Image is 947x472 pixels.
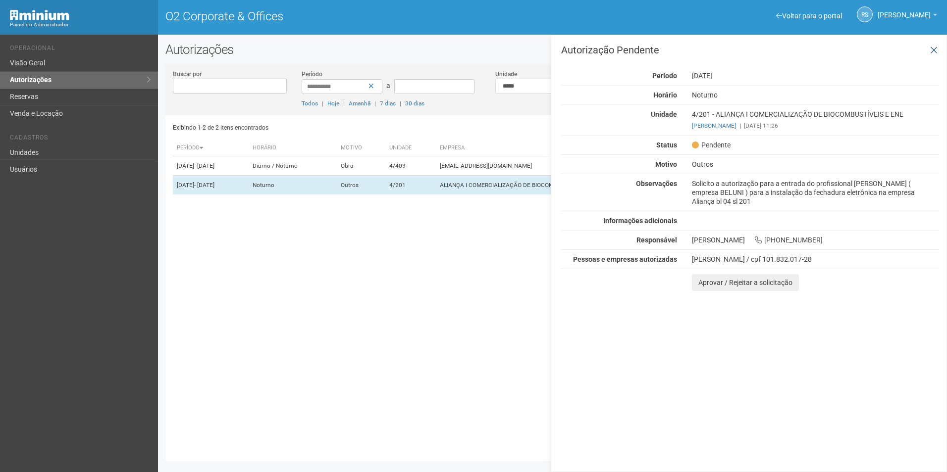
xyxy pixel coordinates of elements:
[436,156,715,176] td: [EMAIL_ADDRESS][DOMAIN_NAME]
[636,236,677,244] strong: Responsável
[603,217,677,225] strong: Informações adicionais
[10,20,151,29] div: Painel do Administrador
[173,120,549,135] div: Exibindo 1-2 de 2 itens encontrados
[173,70,202,79] label: Buscar por
[656,141,677,149] strong: Status
[684,91,947,99] div: Noturno
[878,12,937,20] a: [PERSON_NAME]
[652,72,677,80] strong: Período
[385,140,436,156] th: Unidade
[692,274,799,291] button: Aprovar / Rejeitar a solicitação
[573,255,677,263] strong: Pessoas e empresas autorizadas
[194,162,214,169] span: - [DATE]
[380,100,396,107] a: 7 dias
[165,42,940,57] h2: Autorizações
[10,45,151,55] li: Operacional
[337,156,385,176] td: Obra
[322,100,323,107] span: |
[684,236,947,244] div: [PERSON_NAME] [PHONE_NUMBER]
[495,70,517,79] label: Unidade
[684,110,947,130] div: 4/201 - ALIANÇA I COMERCIALIZAÇÃO DE BIOCOMBUSTÍVEIS E ENE
[653,91,677,99] strong: Horário
[776,12,842,20] a: Voltar para o portal
[436,140,715,156] th: Empresa
[651,110,677,118] strong: Unidade
[692,255,939,264] div: [PERSON_NAME] / cpf 101.832.017-28
[636,180,677,188] strong: Observações
[857,6,873,22] a: RS
[327,100,339,107] a: Hoje
[692,122,736,129] a: [PERSON_NAME]
[173,140,249,156] th: Período
[10,134,151,144] li: Cadastros
[684,179,947,206] div: Solicito a autorização para a entrada do profissional [PERSON_NAME] ( empresa BELUNI ) para a ins...
[249,176,337,195] td: Noturno
[349,100,370,107] a: Amanhã
[692,141,731,149] span: Pendente
[385,156,436,176] td: 4/403
[10,10,69,20] img: Minium
[405,100,424,107] a: 30 dias
[249,140,337,156] th: Horário
[374,100,376,107] span: |
[173,176,249,195] td: [DATE]
[684,71,947,80] div: [DATE]
[385,176,436,195] td: 4/201
[436,176,715,195] td: ALIANÇA I COMERCIALIZAÇÃO DE BIOCOMBUSTÍVEIS E ENE
[165,10,545,23] h1: O2 Corporate & Offices
[302,100,318,107] a: Todos
[386,82,390,90] span: a
[655,160,677,168] strong: Motivo
[337,176,385,195] td: Outros
[343,100,345,107] span: |
[194,182,214,189] span: - [DATE]
[692,121,939,130] div: [DATE] 11:26
[302,70,322,79] label: Período
[878,1,931,19] span: Rayssa Soares Ribeiro
[173,156,249,176] td: [DATE]
[561,45,939,55] h3: Autorização Pendente
[684,160,947,169] div: Outros
[249,156,337,176] td: Diurno / Noturno
[740,122,741,129] span: |
[337,140,385,156] th: Motivo
[400,100,401,107] span: |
